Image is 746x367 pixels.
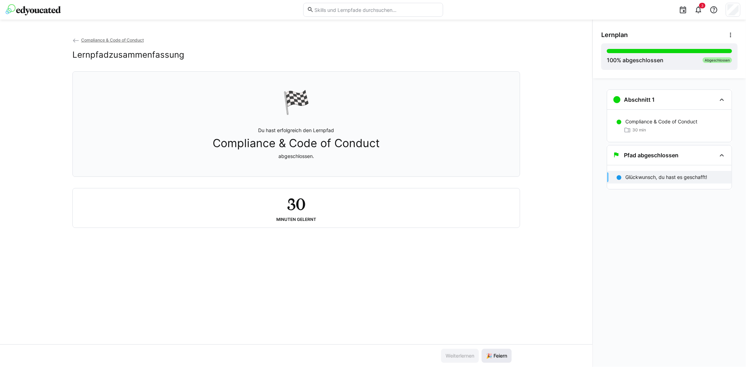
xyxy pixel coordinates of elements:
[282,88,310,116] div: 🏁
[625,118,697,125] p: Compliance & Code of Conduct
[485,352,508,359] span: 🎉 Feiern
[703,57,732,63] div: Abgeschlossen
[601,31,628,39] span: Lernplan
[276,217,316,222] div: Minuten gelernt
[441,349,479,363] button: Weiterlernen
[701,3,703,8] span: 3
[607,57,617,64] span: 100
[624,152,678,159] h3: Pfad abgeschlossen
[625,174,707,181] p: Glückwunsch, du hast es geschafft!
[314,7,439,13] input: Skills und Lernpfade durchsuchen…
[287,194,305,214] h2: 30
[445,352,475,359] span: Weiterlernen
[72,50,184,60] h2: Lernpfadzusammenfassung
[72,37,144,43] a: Compliance & Code of Conduct
[624,96,655,103] h3: Abschnitt 1
[632,127,646,133] span: 30 min
[213,137,380,150] span: Compliance & Code of Conduct
[81,37,144,43] span: Compliance & Code of Conduct
[607,56,663,64] div: % abgeschlossen
[213,127,380,160] p: Du hast erfolgreich den Lernpfad abgeschlossen.
[482,349,512,363] button: 🎉 Feiern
